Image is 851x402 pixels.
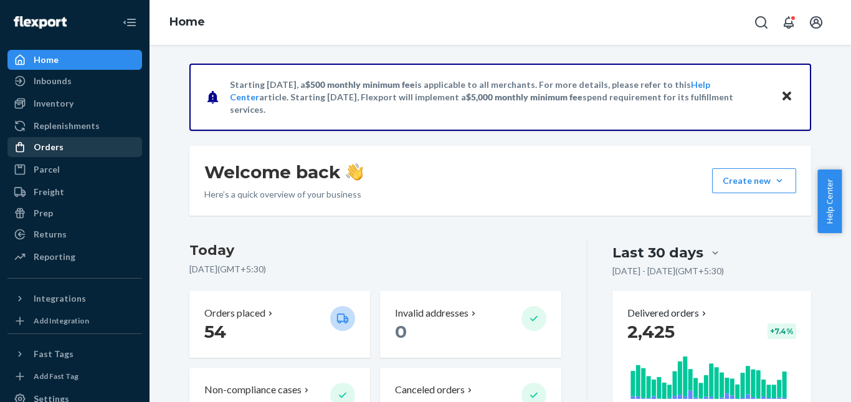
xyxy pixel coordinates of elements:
[7,313,142,328] a: Add Integration
[804,10,829,35] button: Open account menu
[779,88,795,106] button: Close
[7,344,142,364] button: Fast Tags
[34,348,74,360] div: Fast Tags
[34,251,75,263] div: Reporting
[612,243,703,262] div: Last 30 days
[7,182,142,202] a: Freight
[14,16,67,29] img: Flexport logo
[395,383,465,397] p: Canceled orders
[627,306,709,320] button: Delivered orders
[627,321,675,342] span: 2,425
[189,241,561,261] h3: Today
[7,137,142,157] a: Orders
[189,263,561,275] p: [DATE] ( GMT+5:30 )
[749,10,774,35] button: Open Search Box
[7,247,142,267] a: Reporting
[346,163,363,181] img: hand-wave emoji
[7,116,142,136] a: Replenishments
[117,10,142,35] button: Close Navigation
[712,168,796,193] button: Create new
[189,291,370,358] button: Orders placed 54
[204,321,226,342] span: 54
[34,97,74,110] div: Inventory
[395,306,468,320] p: Invalid addresses
[7,289,142,309] button: Integrations
[395,321,407,342] span: 0
[768,323,796,339] div: + 7.4 %
[7,160,142,179] a: Parcel
[34,371,78,381] div: Add Fast Tag
[34,163,60,176] div: Parcel
[204,306,265,320] p: Orders placed
[612,265,724,277] p: [DATE] - [DATE] ( GMT+5:30 )
[169,15,205,29] a: Home
[7,50,142,70] a: Home
[7,93,142,113] a: Inventory
[34,228,67,241] div: Returns
[305,79,415,90] span: $500 monthly minimum fee
[34,54,59,66] div: Home
[34,292,86,305] div: Integrations
[34,141,64,153] div: Orders
[776,10,801,35] button: Open notifications
[34,120,100,132] div: Replenishments
[466,92,582,102] span: $5,000 monthly minimum fee
[7,224,142,244] a: Returns
[7,71,142,91] a: Inbounds
[817,170,842,233] button: Help Center
[204,161,363,183] h1: Welcome back
[34,186,64,198] div: Freight
[159,4,215,41] ol: breadcrumbs
[204,188,363,201] p: Here’s a quick overview of your business
[204,383,302,397] p: Non-compliance cases
[34,75,72,87] div: Inbounds
[34,207,53,219] div: Prep
[34,315,89,326] div: Add Integration
[380,291,561,358] button: Invalid addresses 0
[230,79,769,116] p: Starting [DATE], a is applicable to all merchants. For more details, please refer to this article...
[7,369,142,384] a: Add Fast Tag
[7,203,142,223] a: Prep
